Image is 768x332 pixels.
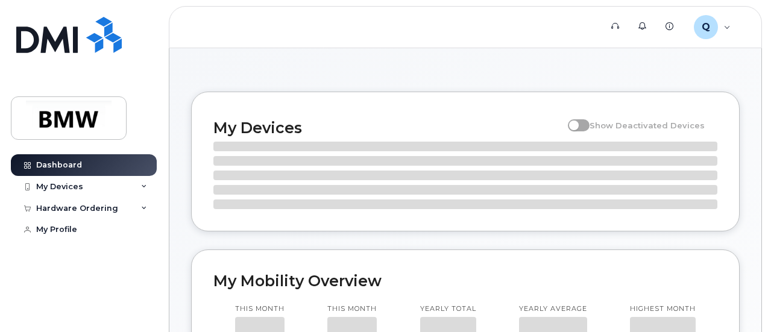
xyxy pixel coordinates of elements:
input: Show Deactivated Devices [568,114,578,124]
p: This month [327,304,377,314]
h2: My Devices [213,119,562,137]
span: Show Deactivated Devices [590,121,705,130]
p: Yearly average [519,304,587,314]
p: Yearly total [420,304,476,314]
p: This month [235,304,285,314]
h2: My Mobility Overview [213,272,717,290]
p: Highest month [630,304,696,314]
